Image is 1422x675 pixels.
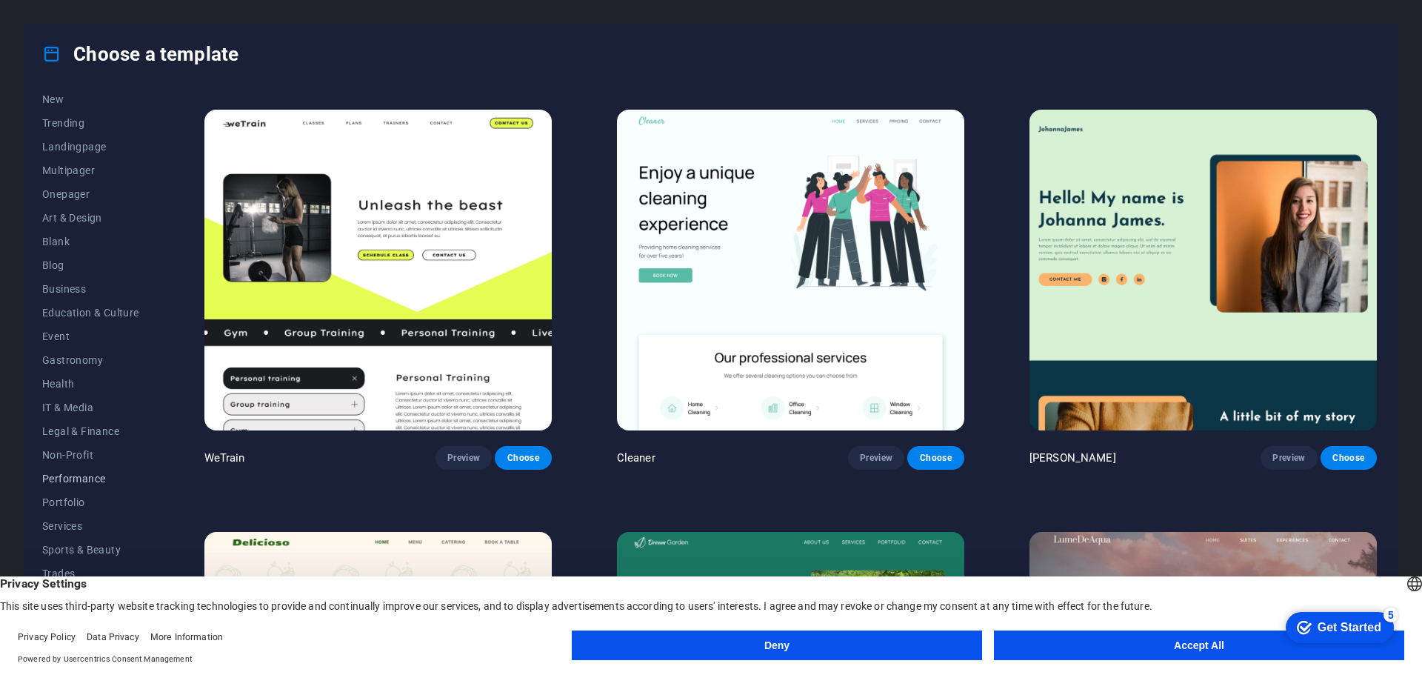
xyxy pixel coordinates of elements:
[42,212,139,224] span: Art & Design
[204,450,245,465] p: WeTrain
[1261,446,1317,470] button: Preview
[42,141,139,153] span: Landingpage
[42,449,139,461] span: Non-Profit
[42,520,139,532] span: Services
[42,443,139,467] button: Non-Profit
[42,467,139,491] button: Performance
[42,87,139,111] button: New
[42,544,139,556] span: Sports & Beauty
[42,378,139,390] span: Health
[42,164,139,176] span: Multipager
[42,135,139,159] button: Landingpage
[447,452,480,464] span: Preview
[42,277,139,301] button: Business
[42,354,139,366] span: Gastronomy
[42,159,139,182] button: Multipager
[860,452,892,464] span: Preview
[42,253,139,277] button: Blog
[42,182,139,206] button: Onepager
[12,7,120,39] div: Get Started 5 items remaining, 0% complete
[42,425,139,437] span: Legal & Finance
[42,568,139,579] span: Trades
[617,110,964,430] img: Cleaner
[507,452,539,464] span: Choose
[848,446,904,470] button: Preview
[1029,450,1116,465] p: [PERSON_NAME]
[44,16,107,30] div: Get Started
[42,419,139,443] button: Legal & Finance
[907,446,964,470] button: Choose
[617,450,655,465] p: Cleaner
[42,236,139,247] span: Blank
[1332,452,1365,464] span: Choose
[42,473,139,485] span: Performance
[42,117,139,129] span: Trending
[42,514,139,538] button: Services
[42,396,139,419] button: IT & Media
[42,42,238,66] h4: Choose a template
[42,330,139,342] span: Event
[42,188,139,200] span: Onepager
[42,372,139,396] button: Health
[42,325,139,348] button: Event
[42,259,139,271] span: Blog
[42,307,139,319] span: Education & Culture
[42,111,139,135] button: Trending
[42,301,139,325] button: Education & Culture
[42,496,139,508] span: Portfolio
[204,110,552,430] img: WeTrain
[42,93,139,105] span: New
[42,491,139,514] button: Portfolio
[42,230,139,253] button: Blank
[42,402,139,413] span: IT & Media
[1321,446,1377,470] button: Choose
[495,446,551,470] button: Choose
[919,452,952,464] span: Choose
[435,446,492,470] button: Preview
[1272,452,1305,464] span: Preview
[1029,110,1377,430] img: Johanna James
[110,3,124,18] div: 5
[42,562,139,585] button: Trades
[42,206,139,230] button: Art & Design
[42,348,139,372] button: Gastronomy
[42,283,139,295] span: Business
[42,538,139,562] button: Sports & Beauty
